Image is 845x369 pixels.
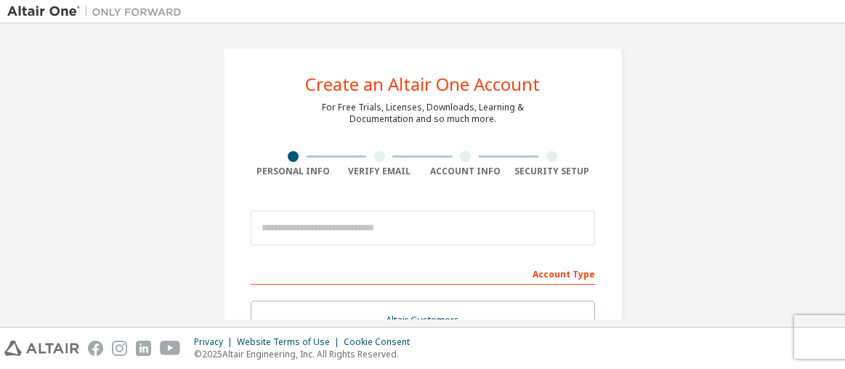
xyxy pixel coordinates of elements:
[509,166,595,177] div: Security Setup
[194,336,237,348] div: Privacy
[322,102,524,125] div: For Free Trials, Licenses, Downloads, Learning & Documentation and so much more.
[423,166,509,177] div: Account Info
[237,336,344,348] div: Website Terms of Use
[136,341,151,356] img: linkedin.svg
[112,341,127,356] img: instagram.svg
[194,348,419,360] p: © 2025 Altair Engineering, Inc. All Rights Reserved.
[4,341,79,356] img: altair_logo.svg
[305,76,540,93] div: Create an Altair One Account
[251,261,595,285] div: Account Type
[336,166,423,177] div: Verify Email
[251,166,337,177] div: Personal Info
[344,336,419,348] div: Cookie Consent
[160,341,181,356] img: youtube.svg
[88,341,103,356] img: facebook.svg
[7,4,189,19] img: Altair One
[260,310,586,331] div: Altair Customers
